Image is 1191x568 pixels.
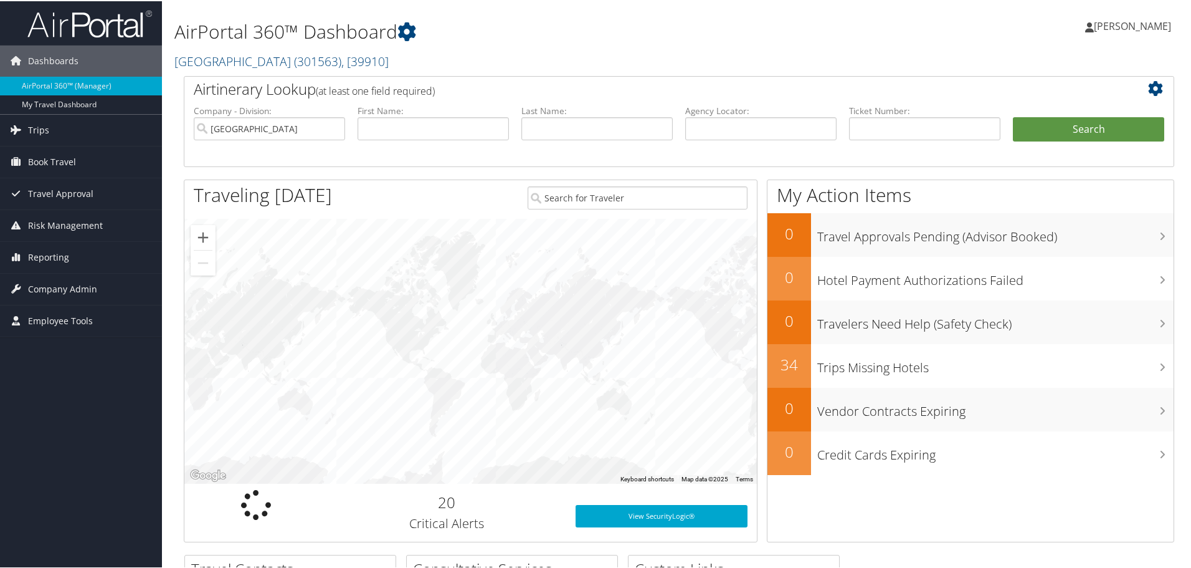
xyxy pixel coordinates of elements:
[337,491,557,512] h2: 20
[767,212,1174,256] a: 0Travel Approvals Pending (Advisor Booked)
[767,222,811,243] h2: 0
[767,266,811,287] h2: 0
[817,264,1174,288] h3: Hotel Payment Authorizations Failed
[28,304,93,335] span: Employee Tools
[767,430,1174,474] a: 0Credit Cards Expiring
[337,514,557,531] h3: Critical Alerts
[817,352,1174,375] h3: Trips Missing Hotels
[191,224,216,249] button: Zoom in
[28,177,93,208] span: Travel Approval
[1094,18,1171,32] span: [PERSON_NAME]
[736,474,753,481] a: Terms (opens in new tab)
[194,103,345,116] label: Company - Division:
[620,474,674,483] button: Keyboard shortcuts
[685,103,837,116] label: Agency Locator:
[28,145,76,176] span: Book Travel
[187,466,229,483] img: Google
[817,221,1174,244] h3: Travel Approvals Pending (Advisor Booked)
[528,185,747,208] input: Search for Traveler
[1085,6,1184,44] a: [PERSON_NAME]
[817,308,1174,332] h3: Travelers Need Help (Safety Check)
[28,272,97,304] span: Company Admin
[316,83,435,97] span: (at least one field required)
[1013,116,1164,141] button: Search
[28,209,103,240] span: Risk Management
[194,181,332,207] h1: Traveling [DATE]
[174,52,389,69] a: [GEOGRAPHIC_DATA]
[294,52,341,69] span: ( 301563 )
[194,77,1082,99] h2: Airtinerary Lookup
[191,249,216,274] button: Zoom out
[341,52,389,69] span: , [ 39910 ]
[576,504,747,526] a: View SecurityLogic®
[817,395,1174,419] h3: Vendor Contracts Expiring
[817,439,1174,463] h3: Credit Cards Expiring
[767,397,811,418] h2: 0
[767,299,1174,343] a: 0Travelers Need Help (Safety Check)
[27,8,152,37] img: airportal-logo.png
[174,17,847,44] h1: AirPortal 360™ Dashboard
[767,181,1174,207] h1: My Action Items
[849,103,1000,116] label: Ticket Number:
[358,103,509,116] label: First Name:
[767,387,1174,430] a: 0Vendor Contracts Expiring
[521,103,673,116] label: Last Name:
[28,113,49,145] span: Trips
[28,241,69,272] span: Reporting
[767,256,1174,299] a: 0Hotel Payment Authorizations Failed
[28,44,78,75] span: Dashboards
[767,343,1174,387] a: 34Trips Missing Hotels
[767,440,811,461] h2: 0
[767,309,811,330] h2: 0
[681,474,728,481] span: Map data ©2025
[187,466,229,483] a: Open this area in Google Maps (opens a new window)
[767,353,811,374] h2: 34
